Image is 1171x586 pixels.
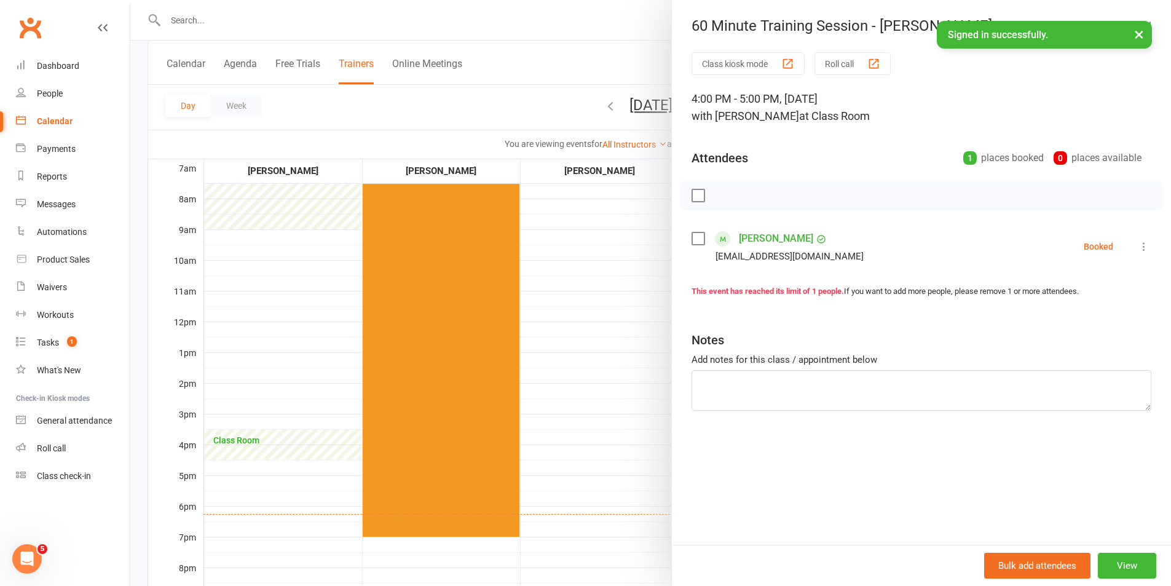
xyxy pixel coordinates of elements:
[37,443,66,453] div: Roll call
[963,151,977,165] div: 1
[16,108,130,135] a: Calendar
[692,109,799,122] span: with [PERSON_NAME]
[692,149,748,167] div: Attendees
[37,89,63,98] div: People
[16,135,130,163] a: Payments
[37,116,73,126] div: Calendar
[67,336,77,347] span: 1
[963,149,1044,167] div: places booked
[692,352,1151,367] div: Add notes for this class / appointment below
[16,435,130,462] a: Roll call
[948,29,1048,41] span: Signed in successfully.
[814,52,891,75] button: Roll call
[672,17,1171,34] div: 60 Minute Training Session - [PERSON_NAME]
[16,462,130,490] a: Class kiosk mode
[739,229,813,248] a: [PERSON_NAME]
[16,301,130,329] a: Workouts
[16,274,130,301] a: Waivers
[692,52,805,75] button: Class kiosk mode
[692,90,1151,125] div: 4:00 PM - 5:00 PM, [DATE]
[37,471,91,481] div: Class check-in
[716,248,864,264] div: [EMAIL_ADDRESS][DOMAIN_NAME]
[37,282,67,292] div: Waivers
[15,12,45,43] a: Clubworx
[692,287,844,296] strong: This event has reached its limit of 1 people.
[16,163,130,191] a: Reports
[1054,149,1141,167] div: places available
[16,357,130,384] a: What's New
[37,172,67,181] div: Reports
[37,255,90,264] div: Product Sales
[799,109,870,122] span: at Class Room
[37,310,74,320] div: Workouts
[692,331,724,349] div: Notes
[16,407,130,435] a: General attendance kiosk mode
[16,246,130,274] a: Product Sales
[1084,242,1113,251] div: Booked
[37,416,112,426] div: General attendance
[692,285,1151,298] div: If you want to add more people, please remove 1 or more attendees.
[1098,553,1156,579] button: View
[984,553,1090,579] button: Bulk add attendees
[37,338,59,347] div: Tasks
[37,365,81,375] div: What's New
[16,191,130,218] a: Messages
[37,199,76,209] div: Messages
[37,544,47,554] span: 5
[37,61,79,71] div: Dashboard
[1054,151,1067,165] div: 0
[12,544,42,574] iframe: Intercom live chat
[37,227,87,237] div: Automations
[16,80,130,108] a: People
[1128,21,1150,47] button: ×
[16,218,130,246] a: Automations
[16,329,130,357] a: Tasks 1
[16,52,130,80] a: Dashboard
[37,144,76,154] div: Payments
